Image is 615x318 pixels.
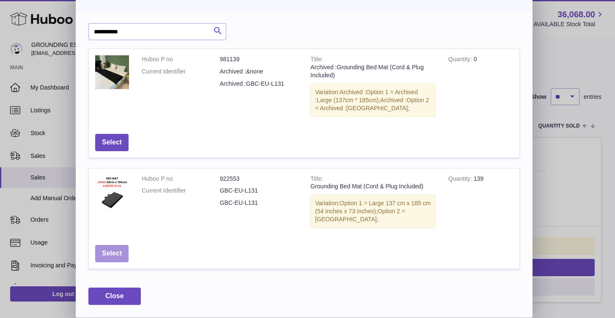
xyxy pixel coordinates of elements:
dd: Archived :&none [220,68,298,76]
img: Archived :Grounding Bed Mat (Cord & Plug Included) [95,55,129,89]
dd: Archived :GBC-EU-L131 [220,80,298,88]
span: Close [105,292,124,299]
button: Close [88,288,141,305]
span: Archived :Option 2 = Archived :[GEOGRAPHIC_DATA]; [315,97,429,111]
dd: 922553 [220,175,298,183]
strong: Quantity [448,56,474,65]
strong: Quantity [448,175,474,184]
dd: 981139 [220,55,298,63]
div: Variation: [310,84,436,117]
dd: GBC-EU-L131 [220,187,298,195]
button: Select [95,134,129,151]
td: 0 [442,49,519,127]
button: Select [95,245,129,262]
span: Archived :Option 1 = Archived :Large (137cm * 185cm); [315,89,418,103]
div: Archived :Grounding Bed Mat (Cord & Plug Included) [310,63,436,79]
span: Option 1 = Large 137 cm x 185 cm (54 inches x 73 inches); [315,200,431,215]
img: Grounding Bed Mat (Cord & Plug Included) [95,175,129,209]
dt: Current Identifier [142,187,220,195]
dt: Huboo P no [142,55,220,63]
strong: Title [310,56,323,65]
dd: GBC-EU-L131 [220,199,298,207]
dt: Current Identifier [142,68,220,76]
td: 139 [442,169,519,239]
dt: Huboo P no [142,175,220,183]
div: Grounding Bed Mat (Cord & Plug Included) [310,182,436,190]
strong: Title [310,175,323,184]
div: Variation: [310,195,436,228]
